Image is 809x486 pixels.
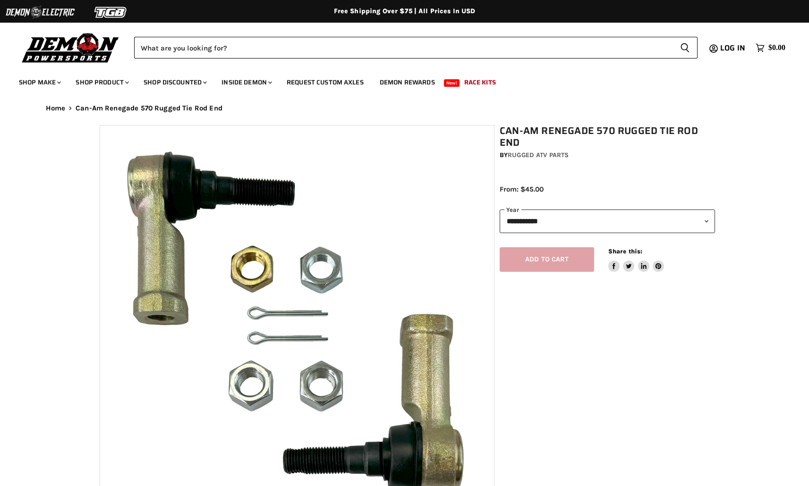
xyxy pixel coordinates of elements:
a: Inside Demon [214,73,278,92]
a: Home [46,104,66,112]
a: Shop Make [12,73,67,92]
a: Rugged ATV Parts [508,151,569,159]
img: Demon Powersports [19,31,122,64]
a: Race Kits [457,73,503,92]
button: Search [673,37,698,59]
input: Search [134,37,673,59]
span: From: $45.00 [500,185,544,193]
form: Product [134,37,698,59]
a: Shop Discounted [136,73,213,92]
nav: Breadcrumbs [27,104,783,112]
img: Demon Electric Logo 2 [5,3,76,21]
span: Can-Am Renegade 570 Rugged Tie Rod End [76,104,222,112]
h1: Can-Am Renegade 570 Rugged Tie Rod End [500,125,715,149]
aside: Share this: [608,247,664,272]
a: Request Custom Axles [280,73,371,92]
img: TGB Logo 2 [76,3,146,21]
span: Share this: [608,248,642,255]
div: by [500,150,715,160]
span: $0.00 [768,43,785,52]
div: Free Shipping Over $75 | All Prices In USD [27,7,783,16]
a: $0.00 [751,41,790,55]
a: Demon Rewards [373,73,442,92]
a: Log in [716,44,751,52]
span: Log in [720,42,745,54]
ul: Main menu [12,69,783,92]
select: year [500,209,715,233]
span: New! [444,79,460,87]
a: Shop Product [68,73,135,92]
